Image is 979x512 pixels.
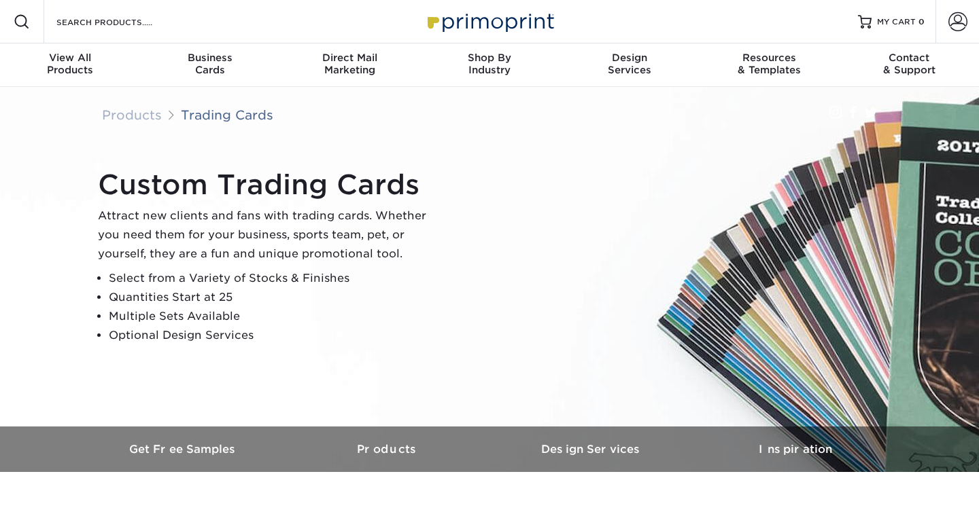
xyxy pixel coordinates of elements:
[700,52,840,76] div: & Templates
[839,43,979,87] a: Contact& Support
[55,14,188,30] input: SEARCH PRODUCTS.....
[700,52,840,64] span: Resources
[82,426,286,472] a: Get Free Samples
[140,52,280,64] span: Business
[839,52,979,76] div: & Support
[489,426,693,472] a: Design Services
[693,443,897,456] h3: Inspiration
[279,52,419,76] div: Marketing
[286,443,489,456] h3: Products
[419,43,560,87] a: Shop ByIndustry
[560,52,700,76] div: Services
[560,43,700,87] a: DesignServices
[109,269,438,288] li: Select from a Variety of Stocks & Finishes
[181,107,273,122] a: Trading Cards
[109,288,438,307] li: Quantities Start at 25
[693,426,897,472] a: Inspiration
[140,52,280,76] div: Cards
[419,52,560,64] span: Shop By
[419,52,560,76] div: Industry
[286,426,489,472] a: Products
[700,43,840,87] a: Resources& Templates
[877,16,916,28] span: MY CART
[109,326,438,345] li: Optional Design Services
[422,7,557,36] img: Primoprint
[98,168,438,201] h1: Custom Trading Cards
[560,52,700,64] span: Design
[279,43,419,87] a: Direct MailMarketing
[82,443,286,456] h3: Get Free Samples
[489,443,693,456] h3: Design Services
[918,17,925,26] span: 0
[98,206,438,263] p: Attract new clients and fans with trading cards. Whether you need them for your business, sports ...
[839,52,979,64] span: Contact
[109,307,438,326] li: Multiple Sets Available
[140,43,280,87] a: BusinessCards
[279,52,419,64] span: Direct Mail
[102,107,162,122] a: Products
